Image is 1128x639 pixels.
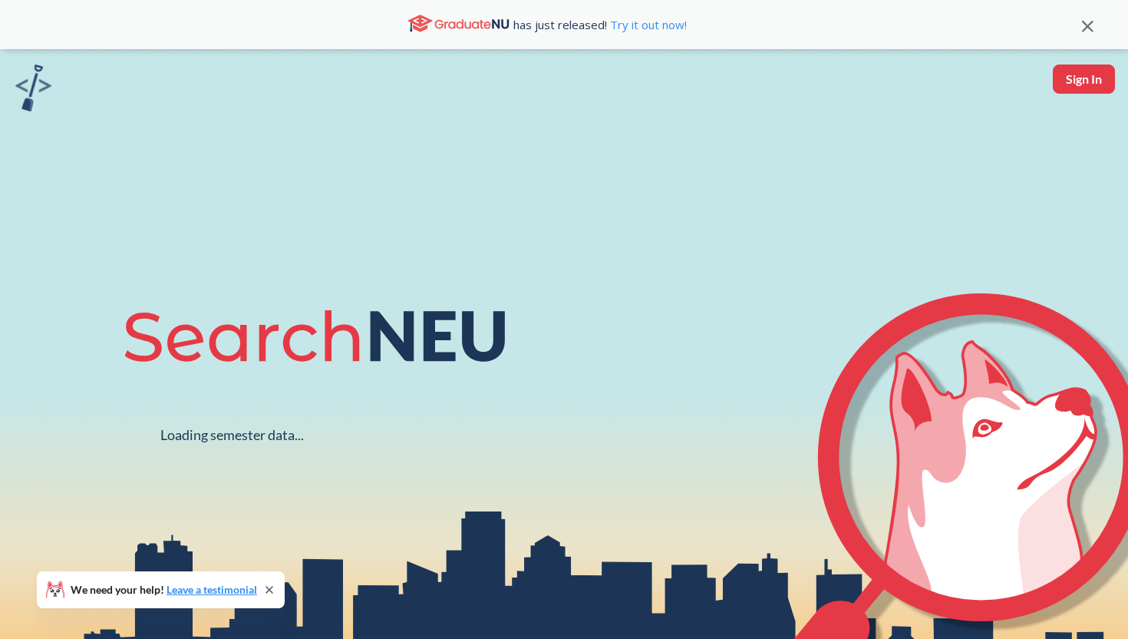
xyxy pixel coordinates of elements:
[15,65,51,116] a: sandbox logo
[15,65,51,111] img: sandbox logo
[513,16,687,33] span: has just released!
[167,583,257,596] a: Leave a testimonial
[71,584,257,595] span: We need your help!
[160,426,304,444] div: Loading semester data...
[1053,65,1115,94] button: Sign In
[607,17,687,32] a: Try it out now!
